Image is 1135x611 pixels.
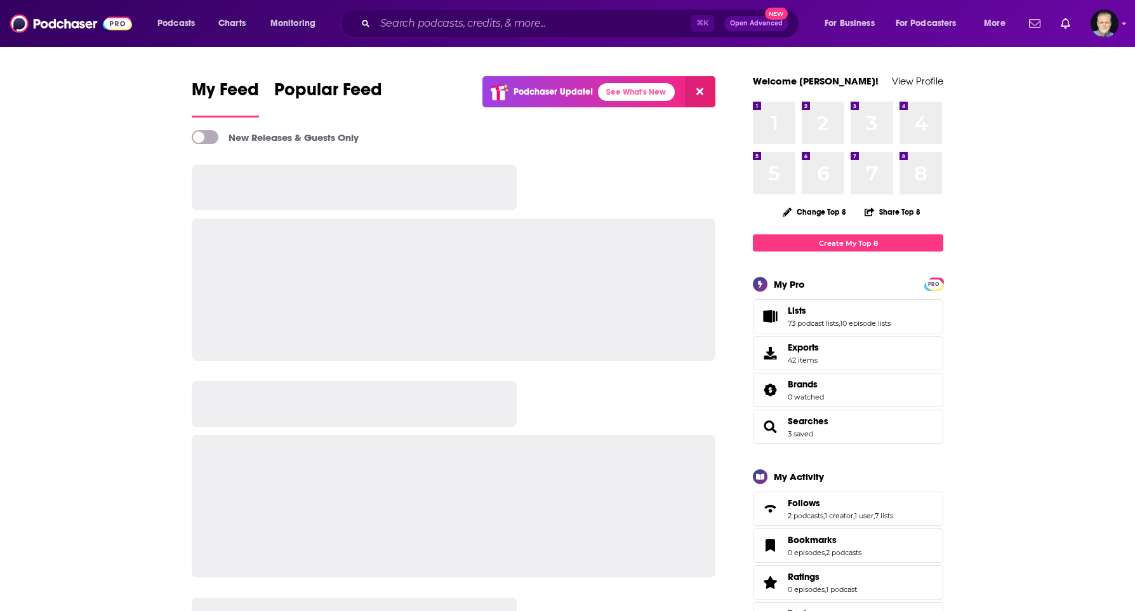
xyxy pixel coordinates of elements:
[887,13,975,34] button: open menu
[375,13,691,34] input: Search podcasts, credits, & more...
[788,342,819,353] span: Exports
[875,511,893,520] a: 7 lists
[788,379,818,390] span: Brands
[853,511,854,520] span: ,
[826,585,857,594] a: 1 podcast
[270,15,315,32] span: Monitoring
[757,381,783,399] a: Brands
[514,86,593,97] p: Podchaser Update!
[788,415,828,427] a: Searches
[753,75,879,87] a: Welcome [PERSON_NAME]!
[757,574,783,591] a: Ratings
[730,20,783,27] span: Open Advanced
[774,278,805,290] div: My Pro
[753,299,943,333] span: Lists
[788,393,824,401] a: 0 watched
[753,528,943,563] span: Bookmarks
[775,204,854,220] button: Change Top 8
[157,15,195,32] span: Podcasts
[691,15,714,32] span: ⌘ K
[788,585,825,594] a: 0 episodes
[210,13,253,34] a: Charts
[816,13,891,34] button: open menu
[753,565,943,600] span: Ratings
[753,373,943,407] span: Brands
[788,305,806,316] span: Lists
[192,79,259,117] a: My Feed
[873,511,875,520] span: ,
[788,305,891,316] a: Lists
[757,500,783,518] a: Follows
[788,497,820,509] span: Follows
[724,16,788,31] button: Open AdvancedNew
[774,471,824,483] div: My Activity
[825,15,875,32] span: For Business
[839,319,840,328] span: ,
[823,511,825,520] span: ,
[788,571,820,582] span: Ratings
[753,336,943,370] a: Exports
[788,379,824,390] a: Brands
[10,11,132,36] img: Podchaser - Follow, Share and Rate Podcasts
[753,234,943,252] a: Create My Top 8
[1091,10,1118,37] button: Show profile menu
[984,15,1006,32] span: More
[788,319,839,328] a: 73 podcast lists
[1091,10,1118,37] span: Logged in as JonesLiterary
[1091,10,1118,37] img: User Profile
[788,534,837,546] span: Bookmarks
[192,79,259,108] span: My Feed
[274,79,382,108] span: Popular Feed
[825,585,826,594] span: ,
[788,356,819,365] span: 42 items
[274,79,382,117] a: Popular Feed
[753,492,943,526] span: Follows
[975,13,1021,34] button: open menu
[1056,13,1075,34] a: Show notifications dropdown
[218,15,246,32] span: Charts
[757,344,783,362] span: Exports
[788,511,823,520] a: 2 podcasts
[926,279,941,288] a: PRO
[757,418,783,436] a: Searches
[840,319,891,328] a: 10 episode lists
[864,199,921,224] button: Share Top 8
[757,537,783,554] a: Bookmarks
[825,511,853,520] a: 1 creator
[352,9,811,38] div: Search podcasts, credits, & more...
[896,15,957,32] span: For Podcasters
[788,548,825,557] a: 0 episodes
[926,279,941,289] span: PRO
[825,548,826,557] span: ,
[753,410,943,444] span: Searches
[788,429,813,438] a: 3 saved
[854,511,873,520] a: 1 user
[892,75,943,87] a: View Profile
[788,497,893,509] a: Follows
[149,13,211,34] button: open menu
[765,8,788,20] span: New
[262,13,332,34] button: open menu
[1024,13,1045,34] a: Show notifications dropdown
[598,83,675,101] a: See What's New
[757,307,783,325] a: Lists
[788,534,861,546] a: Bookmarks
[826,548,861,557] a: 2 podcasts
[788,571,857,582] a: Ratings
[192,130,359,144] a: New Releases & Guests Only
